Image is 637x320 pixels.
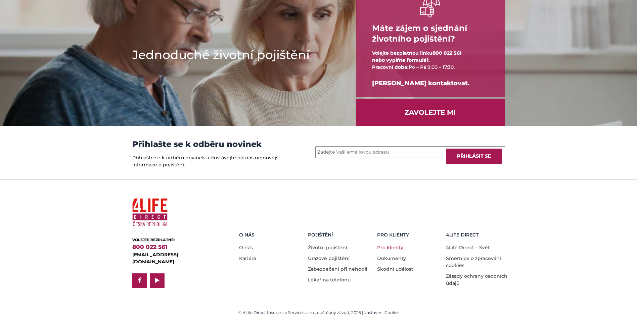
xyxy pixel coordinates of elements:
a: Pro klienty [377,245,403,251]
input: Přihlásit se [445,148,503,164]
div: [PERSON_NAME] kontaktovat. [372,71,489,96]
h4: Máte zájem o sjednání životního pojištění? [372,17,489,50]
span: Volejte bezplatnou linku [372,50,433,56]
a: Dokumenty [377,255,406,261]
p: Přihlašte se k odběru novinek a dostávejte od nás nejnovější informace o pojištění. [132,154,282,168]
img: 4Life Direct Česká republika logo [132,196,168,229]
a: Škodní události [377,266,415,272]
h5: O nás [239,232,303,238]
div: Po – Pá 9:00 – 17:30. [372,64,489,71]
span: 800 022 561 nebo vyplňte formulář. [372,50,462,63]
a: ZAVOLEJTE MI [356,99,505,126]
h1: Jednoduché životní pojištění [132,46,334,63]
div: © 4Life Direct Insurance Services s.r.o., odštěpný závod, 2025 | [132,310,505,316]
a: Životní pojištění [308,245,347,251]
span: Pracovní doba: [372,64,409,70]
a: Směrnice o zpracování cookies [446,255,501,268]
h5: Pojištění [308,232,372,238]
input: Zadejte Vaši emailovou adresu [315,146,505,158]
a: Zásady ochrany osobních údajů [446,273,507,286]
div: VOLEJTE BEZPLATNĚ: [132,237,218,243]
a: 800 022 561 [132,244,168,250]
a: Zabezpečení při nehodě [308,266,368,272]
a: [EMAIL_ADDRESS][DOMAIN_NAME] [132,252,178,265]
h5: Pro Klienty [377,232,441,238]
a: O nás [239,245,253,251]
a: Kariéra [239,255,256,261]
a: 4Life Direct – Svět [446,245,490,251]
a: Úrazové pojištění [308,255,350,261]
a: Lékař na telefonu [308,277,351,283]
a: Nastavení Cookie [363,310,399,315]
h5: 4LIFE DIRECT [446,232,510,238]
h3: Přihlašte se k odběru novinek [132,140,282,149]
